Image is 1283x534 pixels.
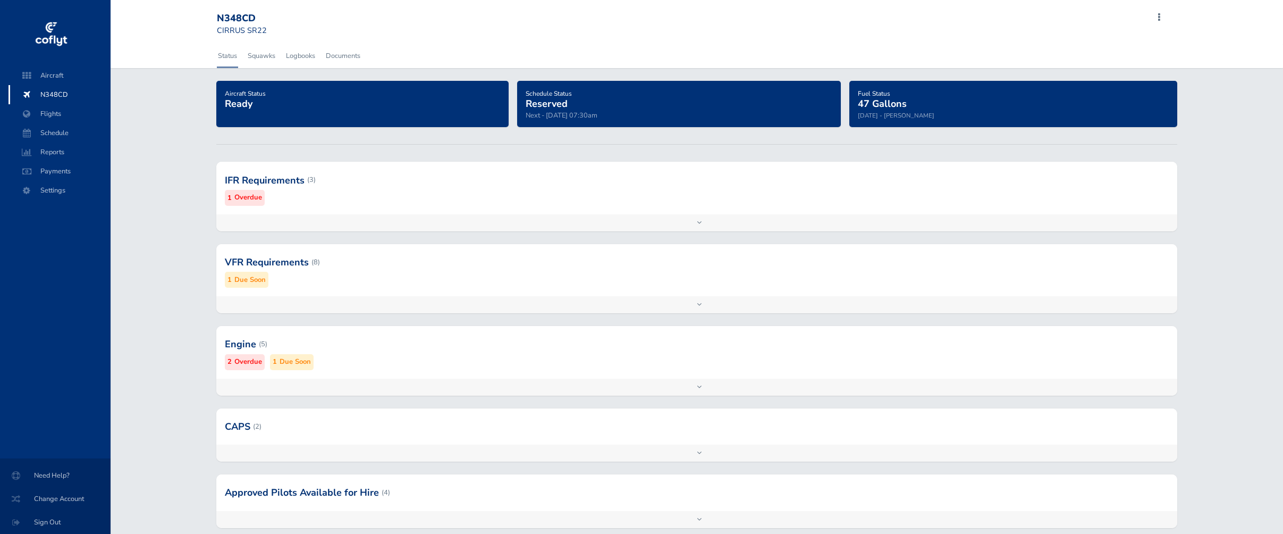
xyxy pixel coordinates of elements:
small: [DATE] - [PERSON_NAME] [858,111,934,120]
span: Aircraft Status [225,89,266,98]
span: Change Account [13,489,98,508]
span: Reports [19,143,100,162]
span: Settings [19,181,100,200]
small: CIRRUS SR22 [217,25,267,36]
a: Schedule StatusReserved [526,86,572,111]
small: Overdue [234,356,262,368]
span: Schedule Status [526,89,572,98]
span: N348CD [19,85,100,104]
a: Status [217,44,238,68]
small: Due Soon [234,274,266,286]
span: Flights [19,104,100,123]
span: Schedule [19,123,100,143]
span: Reserved [526,97,568,110]
a: Logbooks [285,44,316,68]
span: 47 Gallons [858,97,907,110]
span: Next - [DATE] 07:30am [526,111,597,120]
span: Aircraft [19,66,100,85]
small: Due Soon [280,356,311,368]
span: Fuel Status [858,89,890,98]
img: coflyt logo [33,19,69,51]
span: Need Help? [13,466,98,485]
small: Overdue [234,192,262,203]
span: Payments [19,162,100,181]
a: Squawks [247,44,276,68]
span: Ready [225,97,252,110]
div: N348CD [217,13,293,24]
a: Documents [325,44,361,68]
span: Sign Out [13,513,98,532]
